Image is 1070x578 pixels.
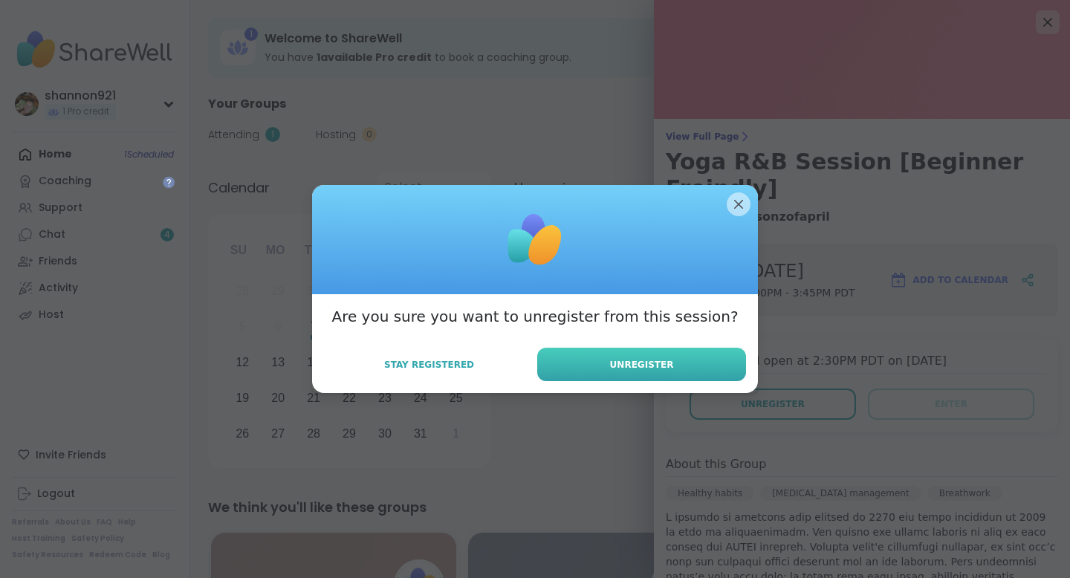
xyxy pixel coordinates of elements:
[498,203,572,277] img: ShareWell Logomark
[163,176,175,188] iframe: Spotlight
[537,348,746,381] button: Unregister
[324,349,534,380] button: Stay Registered
[384,358,474,371] span: Stay Registered
[331,306,738,327] h3: Are you sure you want to unregister from this session?
[610,358,674,371] span: Unregister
